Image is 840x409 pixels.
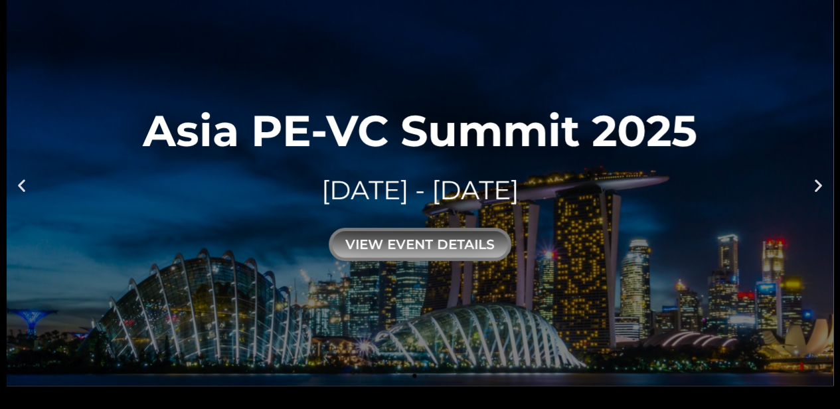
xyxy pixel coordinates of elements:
[424,374,428,378] span: Go to slide 2
[329,228,511,261] div: view event details
[810,177,827,193] div: Next slide
[143,109,697,152] div: Asia PE-VC Summit 2025
[13,177,30,193] div: Previous slide
[143,172,697,208] div: [DATE] - [DATE]
[412,374,416,378] span: Go to slide 1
